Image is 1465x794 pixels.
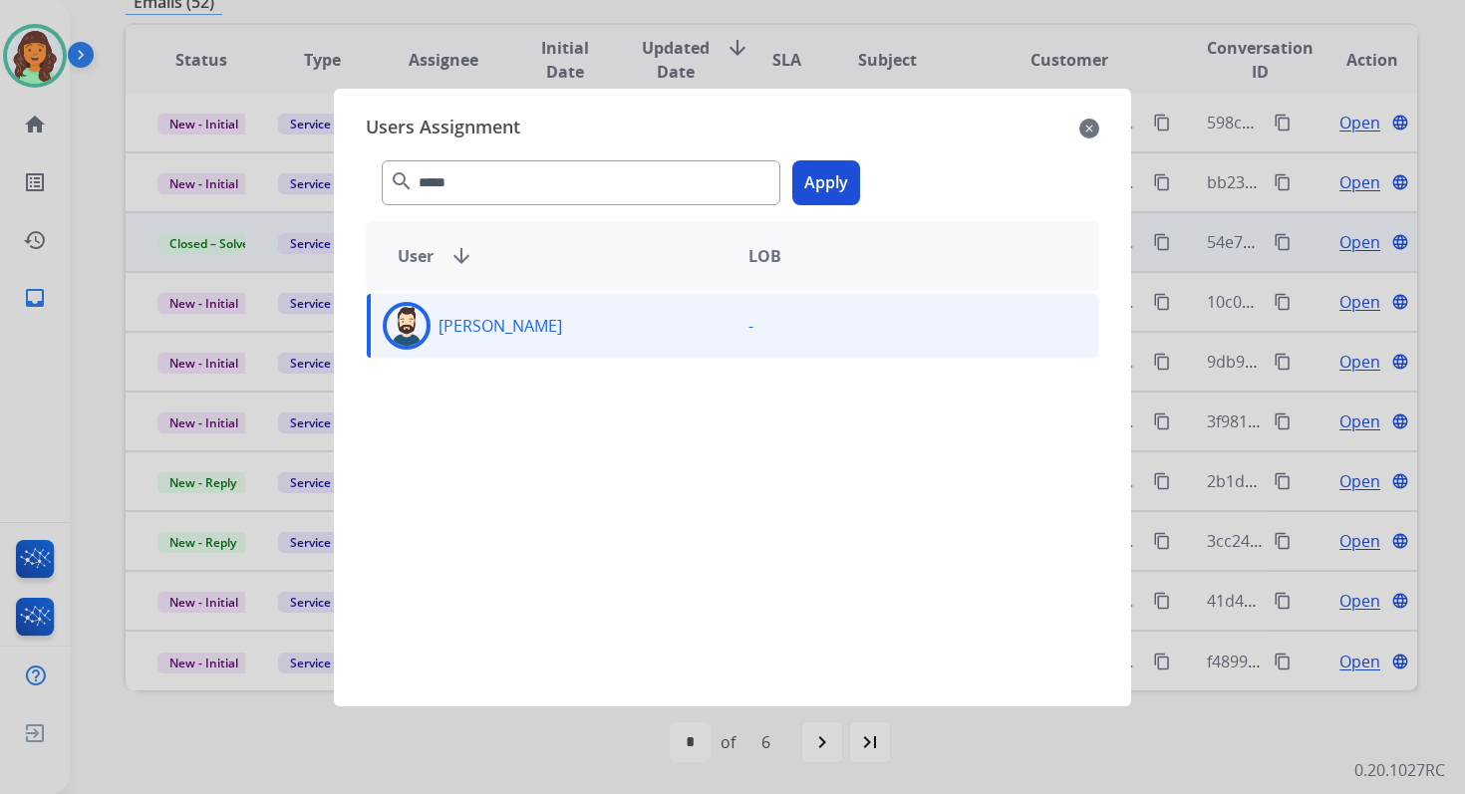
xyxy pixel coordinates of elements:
button: Apply [792,160,860,205]
p: - [748,314,753,338]
mat-icon: search [390,169,414,193]
span: Users Assignment [366,113,520,144]
div: User [382,244,732,268]
p: [PERSON_NAME] [439,314,562,338]
mat-icon: close [1079,117,1099,140]
mat-icon: arrow_downward [449,244,473,268]
span: LOB [748,244,781,268]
